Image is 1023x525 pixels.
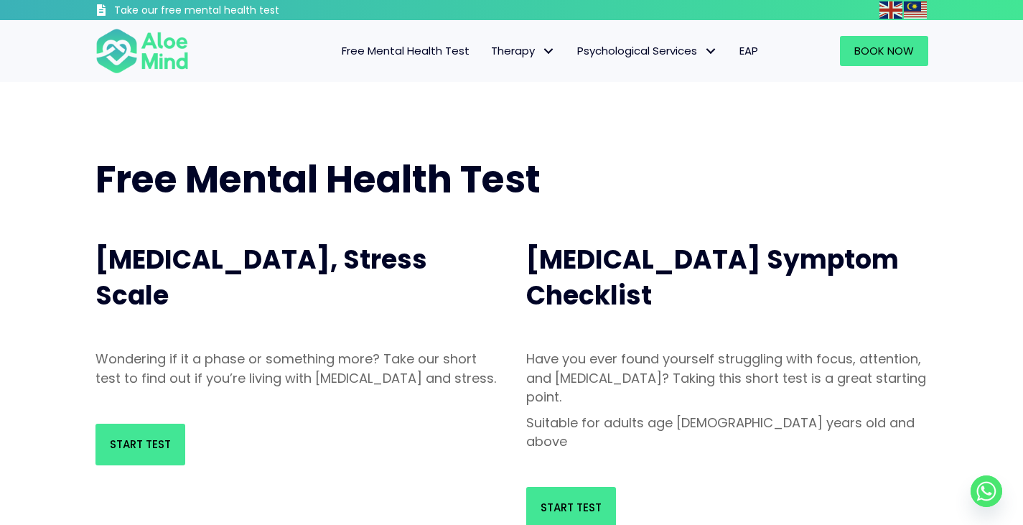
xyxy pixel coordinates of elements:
[110,437,171,452] span: Start Test
[95,27,189,75] img: Aloe mind Logo
[577,43,718,58] span: Psychological Services
[95,424,185,465] a: Start Test
[95,153,541,205] span: Free Mental Health Test
[331,36,480,66] a: Free Mental Health Test
[491,43,556,58] span: Therapy
[854,43,914,58] span: Book Now
[840,36,928,66] a: Book Now
[879,1,902,19] img: en
[95,241,427,314] span: [MEDICAL_DATA], Stress Scale
[904,1,927,19] img: ms
[114,4,356,18] h3: Take our free mental health test
[526,241,899,314] span: [MEDICAL_DATA] Symptom Checklist
[95,350,498,387] p: Wondering if it a phase or something more? Take our short test to find out if you’re living with ...
[879,1,904,18] a: English
[526,414,928,451] p: Suitable for adults age [DEMOGRAPHIC_DATA] years old and above
[729,36,769,66] a: EAP
[207,36,769,66] nav: Menu
[95,4,356,20] a: Take our free mental health test
[480,36,566,66] a: TherapyTherapy: submenu
[566,36,729,66] a: Psychological ServicesPsychological Services: submenu
[526,350,928,406] p: Have you ever found yourself struggling with focus, attention, and [MEDICAL_DATA]? Taking this sh...
[541,500,602,515] span: Start Test
[971,475,1002,507] a: Whatsapp
[739,43,758,58] span: EAP
[701,41,721,62] span: Psychological Services: submenu
[904,1,928,18] a: Malay
[538,41,559,62] span: Therapy: submenu
[342,43,470,58] span: Free Mental Health Test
